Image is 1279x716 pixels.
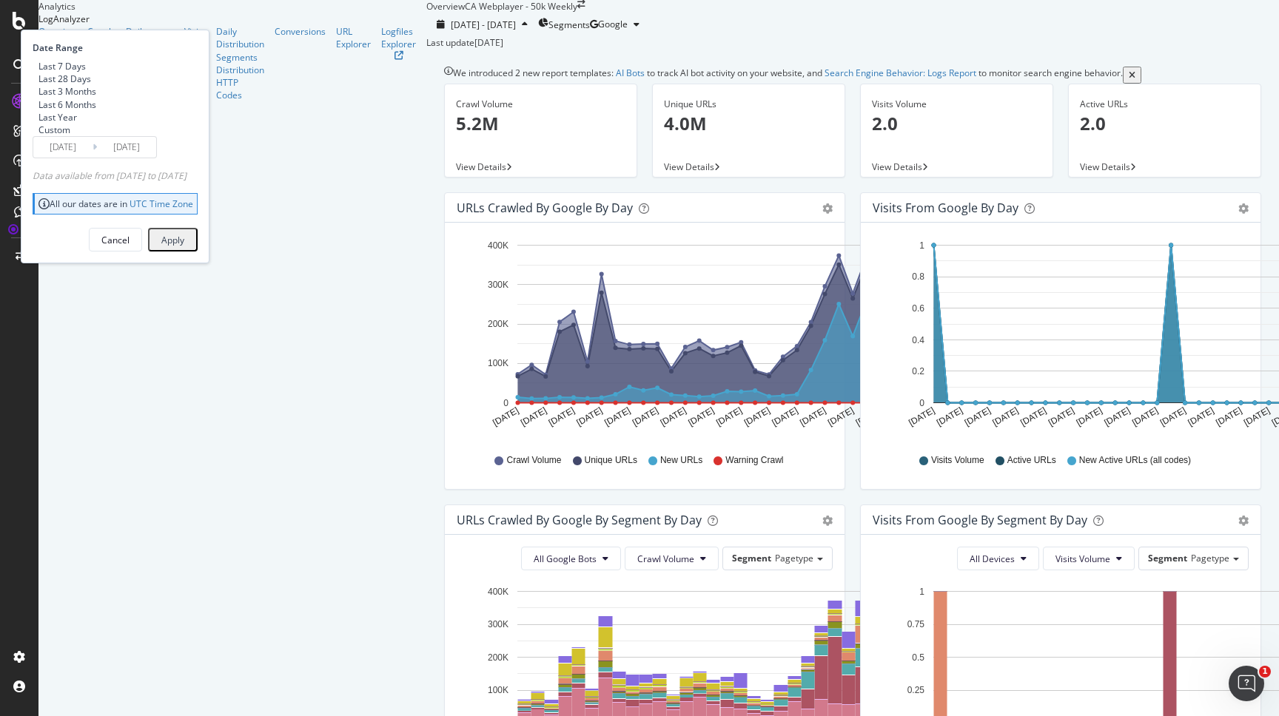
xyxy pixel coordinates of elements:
text: [DATE] [1214,405,1243,428]
div: Last 7 Days [38,60,86,72]
span: Warning Crawl [725,454,783,467]
text: 200K [488,652,508,663]
button: All Devices [957,547,1039,570]
div: LogAnalyzer [38,13,426,25]
a: HTTP Codes [216,76,264,101]
div: available from [DATE] to [DATE] [33,169,187,182]
div: [DATE] [474,36,503,49]
a: Logfiles Explorer [381,25,416,59]
span: Segment [732,552,771,564]
text: 100K [488,686,508,696]
div: Last 28 Days [33,72,96,85]
text: [DATE] [1102,405,1132,428]
text: [DATE] [1130,405,1160,428]
text: [DATE] [602,405,632,428]
text: [DATE] [1242,405,1272,428]
text: 0 [503,398,508,408]
span: [DATE] - [DATE] [451,18,516,31]
div: Logfiles Explorer [381,25,416,50]
span: View Details [1080,161,1130,173]
text: [DATE] [991,405,1021,428]
text: [DATE] [1018,405,1048,428]
span: Pagetype [775,552,813,564]
text: [DATE] [575,405,605,428]
text: 0.6 [912,303,924,314]
div: We introduced 2 new report templates: to track AI bot activity on your website, and to monitor se... [453,67,1123,84]
div: All our dates are in [38,197,193,210]
text: 200K [488,320,508,330]
span: Visits Volume [1055,553,1110,565]
span: All Google Bots [534,553,597,565]
div: gear [822,203,833,214]
text: [DATE] [714,405,744,428]
div: Last update [426,36,503,49]
a: Daily Distribution [126,25,174,50]
a: Conversions [275,25,326,38]
a: Segments Distribution [216,51,264,76]
p: 2.0 [872,111,1041,136]
div: Visits from Google By Segment By Day [873,513,1087,527]
text: 400K [488,240,508,251]
div: Last 28 Days [38,72,91,85]
text: [DATE] [1186,405,1216,428]
div: Last 3 Months [33,85,96,98]
text: [DATE] [1158,405,1188,428]
text: 0.8 [912,272,924,283]
span: View Details [456,161,506,173]
span: New Active URLs (all codes) [1079,454,1191,467]
a: Daily Distribution [216,25,264,50]
text: [DATE] [1047,405,1076,428]
text: [DATE] [798,405,828,428]
span: Active URLs [1007,454,1056,467]
span: All Devices [970,553,1015,565]
div: Cancel [101,234,130,246]
div: Custom [33,124,96,136]
text: [DATE] [491,405,520,428]
a: URL Explorer [336,25,371,50]
a: Visits [184,25,206,38]
div: info banner [444,67,1261,84]
text: [DATE] [771,405,800,428]
text: 300K [488,620,508,630]
span: Crawl Volume [637,553,694,565]
button: Google [590,13,645,36]
text: 0.25 [907,686,925,696]
input: End Date [97,137,156,158]
div: Last Year [33,111,96,124]
button: Visits Volume [1043,547,1135,570]
svg: A chart. [457,234,964,440]
text: 400K [488,587,508,597]
a: Overview [38,25,77,38]
button: Cancel [89,228,142,251]
div: Apply [161,234,184,246]
div: Date Range [33,41,194,54]
text: [DATE] [742,405,772,428]
div: Visits Volume [872,98,1041,111]
span: View Details [872,161,922,173]
text: [DATE] [963,405,993,428]
div: Active URLs [1080,98,1249,111]
text: 100K [488,359,508,369]
span: Unique URLs [585,454,637,467]
span: Segment [1148,552,1187,564]
span: Visits Volume [931,454,984,467]
div: Unique URLs [664,98,833,111]
span: Pagetype [1191,552,1229,564]
input: Start Date [33,137,93,158]
a: Crawls [87,25,115,38]
text: 0.5 [912,652,924,663]
button: Apply [148,228,198,251]
text: 0.75 [907,620,925,630]
div: Last Year [38,111,77,124]
text: [DATE] [686,405,716,428]
text: 1 [919,240,924,251]
text: 0.4 [912,335,924,345]
text: [DATE] [659,405,688,428]
text: 1 [919,587,924,597]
